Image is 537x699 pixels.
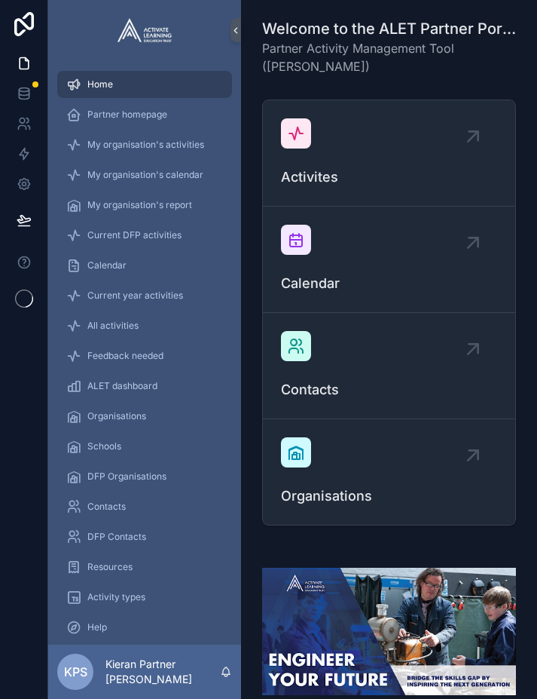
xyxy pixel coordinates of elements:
span: ALET dashboard [87,380,157,392]
span: Calendar [87,259,127,271]
a: ALET dashboard [57,372,232,400]
a: Organisations [263,419,515,525]
a: My organisation's report [57,192,232,219]
a: Current year activities [57,282,232,309]
a: Partner homepage [57,101,232,128]
span: My organisation's calendar [87,169,203,181]
a: Contacts [263,313,515,419]
p: Kieran Partner [PERSON_NAME] [105,657,220,687]
a: DFP Contacts [57,523,232,550]
a: Organisations [57,403,232,430]
span: Organisations [87,410,146,422]
span: Current year activities [87,290,183,302]
span: Current DFP activities [87,229,182,241]
span: Calendar [281,273,497,294]
span: Activity types [87,591,145,603]
span: Activites [281,167,497,188]
a: Current DFP activities [57,222,232,249]
span: Help [87,621,107,633]
span: Organisations [281,486,497,507]
span: Partner homepage [87,109,167,121]
a: Contacts [57,493,232,520]
span: Partner Activity Management Tool ([PERSON_NAME]) [262,39,516,75]
a: Home [57,71,232,98]
h1: Welcome to the ALET Partner Portal [262,18,516,39]
a: My organisation's activities [57,131,232,158]
span: Contacts [281,379,497,400]
div: scrollable content [48,60,241,645]
a: Help [57,614,232,641]
span: KPS [64,663,87,681]
a: Schools [57,433,232,460]
img: App logo [117,18,172,42]
span: DFP Contacts [87,531,146,543]
a: Calendar [263,207,515,313]
span: Schools [87,440,121,452]
span: DFP Organisations [87,471,166,483]
a: Activity types [57,584,232,611]
a: DFP Organisations [57,463,232,490]
span: Home [87,78,113,90]
a: Calendar [57,252,232,279]
span: My organisation's report [87,199,192,211]
a: Resources [57,553,232,581]
a: Feedback needed [57,342,232,369]
span: My organisation's activities [87,139,204,151]
img: 11569-https___cdn.evbuc.com_images_707213239_1803321581553_1_original.jpeg [262,568,516,695]
a: My organisation's calendar [57,161,232,189]
span: Resources [87,561,133,573]
span: Contacts [87,501,126,513]
span: Feedback needed [87,350,163,362]
a: All activities [57,312,232,339]
span: All activities [87,320,139,332]
a: Activites [263,100,515,207]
